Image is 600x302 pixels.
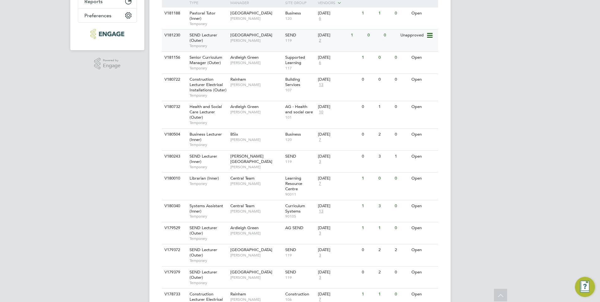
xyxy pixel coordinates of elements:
[285,225,303,230] span: AG SEND
[360,244,377,256] div: 0
[285,291,309,297] span: Construction
[318,270,359,275] div: [DATE]
[377,200,393,212] div: 3
[318,60,322,66] span: 6
[230,275,282,280] span: [PERSON_NAME]
[163,267,185,278] div: V179379
[190,32,217,43] span: SEND Lecturer (Outer)
[285,192,315,197] span: 90011
[230,203,254,208] span: Central Team
[90,29,124,39] img: protocol-logo-retina.png
[285,115,315,120] span: 101
[285,10,301,16] span: Business
[230,132,238,137] span: BSix
[410,129,437,140] div: Open
[410,289,437,300] div: Open
[393,74,410,85] div: 0
[230,175,254,181] span: Central Team
[230,137,282,142] span: [PERSON_NAME]
[190,21,227,26] span: Temporary
[382,30,399,41] div: 0
[410,222,437,234] div: Open
[230,60,282,65] span: [PERSON_NAME]
[190,142,227,147] span: Temporary
[366,30,382,41] div: 0
[318,176,359,181] div: [DATE]
[190,77,227,93] span: Construction Lecturer Electrical Installations (Outer)
[318,292,359,297] div: [DATE]
[78,29,137,39] a: Go to home page
[318,154,359,159] div: [DATE]
[377,222,393,234] div: 1
[285,16,315,21] span: 120
[285,88,315,93] span: 107
[399,30,426,41] div: Unapproved
[393,8,410,19] div: 0
[318,231,322,236] span: 3
[377,74,393,85] div: 0
[285,104,313,115] span: AG - Health and social care
[410,244,437,256] div: Open
[230,231,282,236] span: [PERSON_NAME]
[285,269,296,275] span: SEND
[230,32,272,38] span: [GEOGRAPHIC_DATA]
[190,93,227,98] span: Temporary
[318,11,359,16] div: [DATE]
[190,55,222,65] span: Senior Curriculum Manager (Outer)
[190,258,227,263] span: Temporary
[190,214,227,219] span: Temporary
[94,58,121,70] a: Powered byEngage
[377,101,393,113] div: 1
[360,101,377,113] div: 0
[393,289,410,300] div: 0
[285,297,315,302] span: 106
[318,275,322,280] span: 3
[393,151,410,162] div: 1
[393,222,410,234] div: 0
[230,247,272,252] span: [GEOGRAPHIC_DATA]
[410,200,437,212] div: Open
[318,132,359,137] div: [DATE]
[163,244,185,256] div: V179372
[410,267,437,278] div: Open
[285,66,315,71] span: 117
[410,74,437,85] div: Open
[410,52,437,63] div: Open
[285,175,302,191] span: Learning Resource Centre
[230,225,259,230] span: Ardleigh Green
[377,129,393,140] div: 2
[78,8,137,22] button: Preferences
[230,38,282,43] span: [PERSON_NAME]
[360,151,377,162] div: 0
[318,159,322,164] span: 3
[230,16,282,21] span: [PERSON_NAME]
[163,222,185,234] div: V179529
[318,247,359,253] div: [DATE]
[285,214,315,219] span: 90105
[360,8,377,19] div: 1
[163,173,185,184] div: V180010
[410,8,437,19] div: Open
[163,52,185,63] div: V181156
[393,52,410,63] div: 0
[318,137,322,143] span: 7
[349,30,366,41] div: 1
[190,181,227,186] span: Temporary
[393,173,410,184] div: 0
[318,203,359,209] div: [DATE]
[190,154,217,164] span: SEND Lecturer (Inner)
[410,101,437,113] div: Open
[318,181,322,186] span: 7
[230,104,259,109] span: Ardleigh Green
[318,82,324,88] span: 13
[360,200,377,212] div: 1
[230,164,282,170] span: [PERSON_NAME]
[377,151,393,162] div: 3
[360,52,377,63] div: 1
[360,74,377,85] div: 0
[163,8,185,19] div: V181188
[230,291,246,297] span: Rainham
[393,200,410,212] div: 0
[190,247,217,258] span: SEND Lecturer (Outer)
[285,203,305,214] span: Curriculum Systems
